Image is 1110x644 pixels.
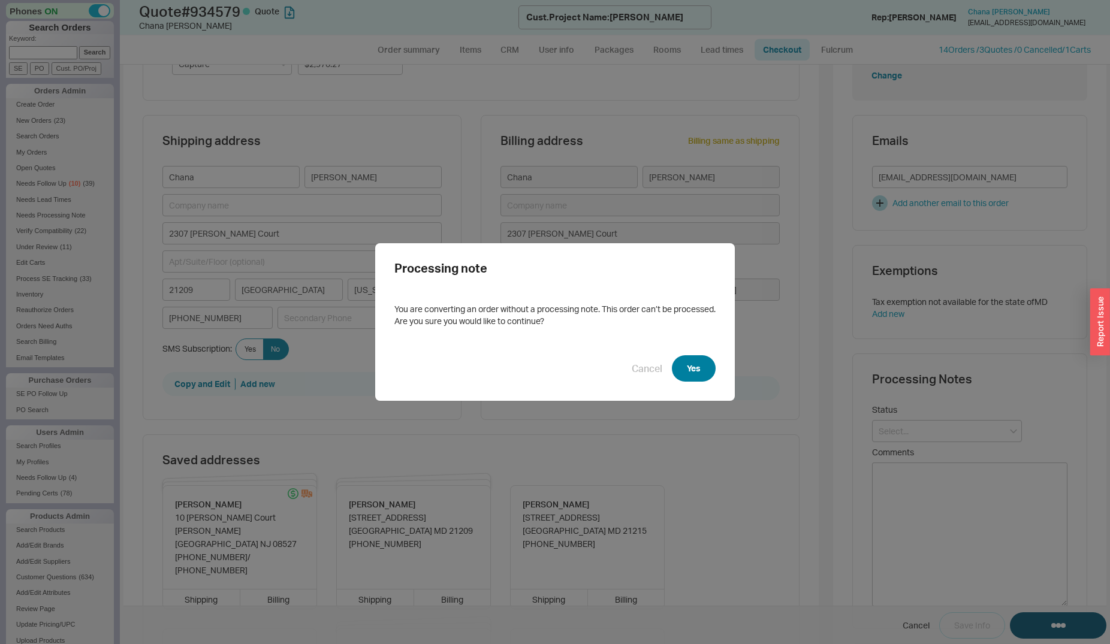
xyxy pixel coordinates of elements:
[632,362,662,375] button: Cancel
[687,361,701,376] span: Yes
[394,262,716,274] h2: Processing note
[672,355,716,382] button: Yes
[394,303,716,315] div: You are converting an order without a processing note. This order can’t be processed.
[394,315,716,327] div: Are you sure you would like to continue?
